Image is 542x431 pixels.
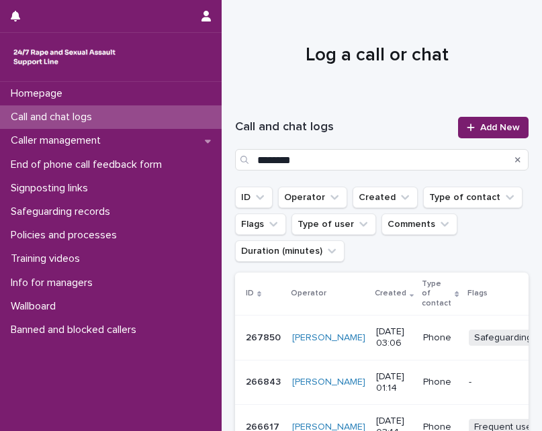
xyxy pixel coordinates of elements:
[423,332,457,344] p: Phone
[376,371,412,394] p: [DATE] 01:14
[381,213,457,235] button: Comments
[5,252,91,265] p: Training videos
[235,213,286,235] button: Flags
[423,187,523,208] button: Type of contact
[5,324,147,336] p: Banned and blocked callers
[246,374,283,388] p: 266843
[5,277,103,289] p: Info for managers
[235,187,273,208] button: ID
[422,277,451,311] p: Type of contact
[292,377,365,388] a: [PERSON_NAME]
[235,149,529,171] input: Search
[375,286,406,301] p: Created
[235,43,518,68] h1: Log a call or chat
[292,332,365,344] a: [PERSON_NAME]
[353,187,418,208] button: Created
[278,187,347,208] button: Operator
[235,240,345,262] button: Duration (minutes)
[246,286,254,301] p: ID
[5,134,111,147] p: Caller management
[467,286,488,301] p: Flags
[5,87,73,100] p: Homepage
[458,117,529,138] a: Add New
[5,158,173,171] p: End of phone call feedback form
[235,119,450,136] h1: Call and chat logs
[5,300,66,313] p: Wallboard
[5,205,121,218] p: Safeguarding records
[376,326,412,349] p: [DATE] 03:06
[5,182,99,195] p: Signposting links
[5,229,128,242] p: Policies and processes
[11,44,118,70] img: rhQMoQhaT3yELyF149Cw
[423,377,457,388] p: Phone
[480,123,520,132] span: Add New
[291,286,326,301] p: Operator
[5,111,103,124] p: Call and chat logs
[246,330,283,344] p: 267850
[291,213,376,235] button: Type of user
